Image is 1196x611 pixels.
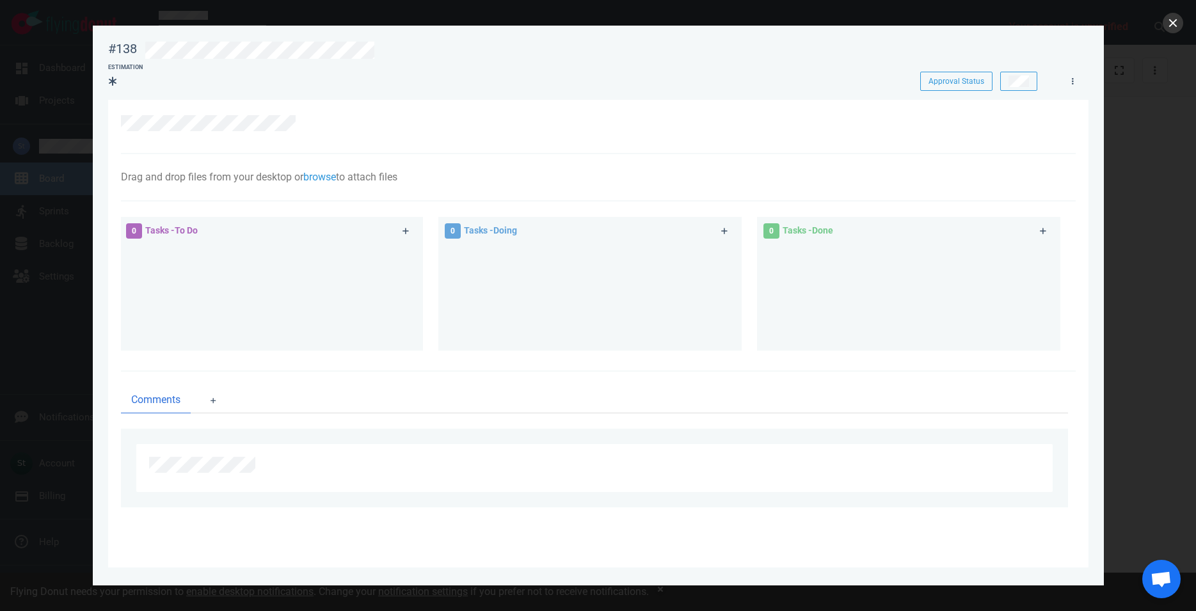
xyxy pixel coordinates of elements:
[108,41,137,57] div: #138
[108,63,143,72] div: Estimation
[303,171,336,183] a: browse
[783,225,833,235] span: Tasks - Done
[763,223,779,239] span: 0
[445,223,461,239] span: 0
[336,171,397,183] span: to attach files
[131,392,180,408] span: Comments
[1163,13,1183,33] button: close
[1142,560,1181,598] div: Open chat
[920,72,993,91] button: Approval Status
[121,171,303,183] span: Drag and drop files from your desktop or
[464,225,517,235] span: Tasks - Doing
[126,223,142,239] span: 0
[145,225,198,235] span: Tasks - To Do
